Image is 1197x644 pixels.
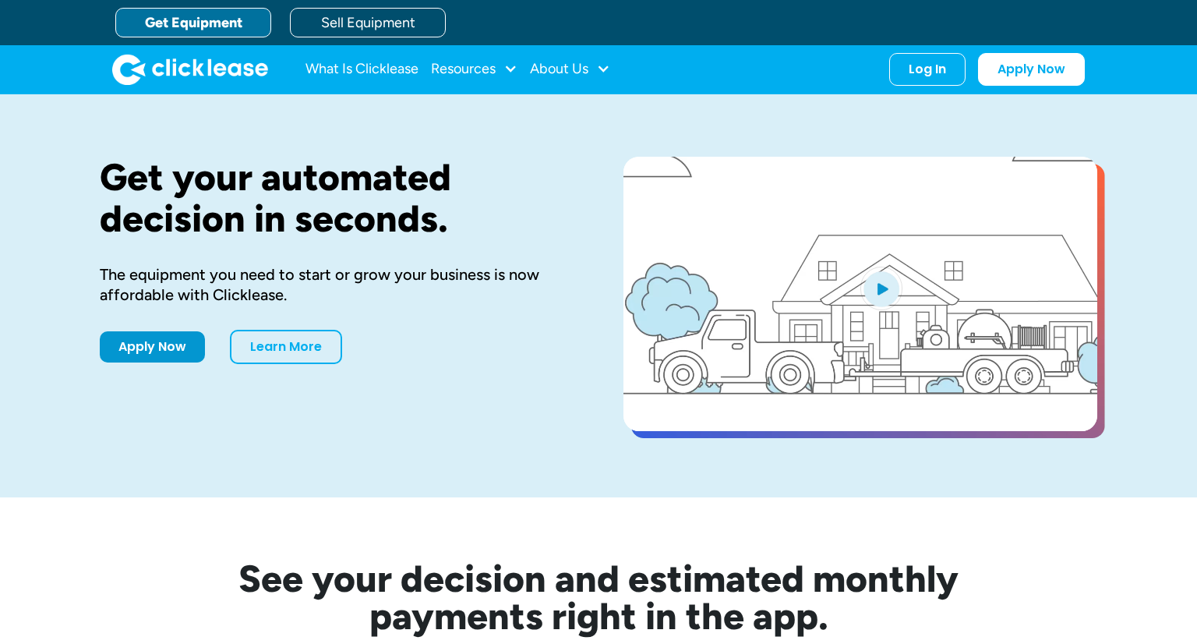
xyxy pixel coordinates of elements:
[623,157,1097,431] a: open lightbox
[305,54,418,85] a: What Is Clicklease
[909,62,946,77] div: Log In
[100,264,574,305] div: The equipment you need to start or grow your business is now affordable with Clicklease.
[860,267,902,310] img: Blue play button logo on a light blue circular background
[100,331,205,363] a: Apply Now
[100,157,574,239] h1: Get your automated decision in seconds.
[162,560,1035,635] h2: See your decision and estimated monthly payments right in the app.
[112,54,268,85] img: Clicklease logo
[290,8,446,37] a: Sell Equipment
[431,54,517,85] div: Resources
[530,54,610,85] div: About Us
[230,330,342,364] a: Learn More
[112,54,268,85] a: home
[115,8,271,37] a: Get Equipment
[978,53,1085,86] a: Apply Now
